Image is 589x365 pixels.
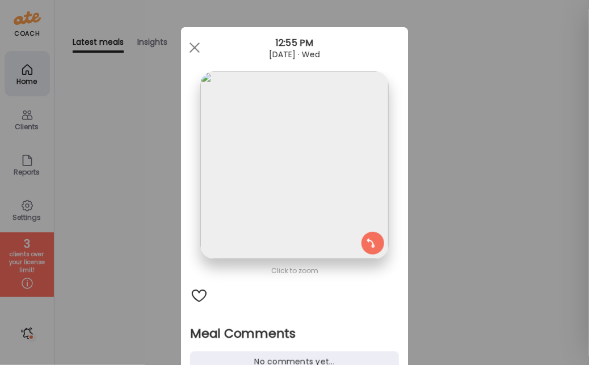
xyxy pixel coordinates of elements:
h2: Meal Comments [190,325,399,342]
div: 12:55 PM [181,36,408,50]
div: Click to zoom [190,264,399,278]
div: [DATE] · Wed [181,50,408,59]
img: images%2FvV3N1mBCihOXSWmapII1lX3jnZx2%2FZE5SqUOg8j9iWMnGLt0D%2Fw9NkoYyRgPBTwPMtODXi_1080 [200,71,388,259]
